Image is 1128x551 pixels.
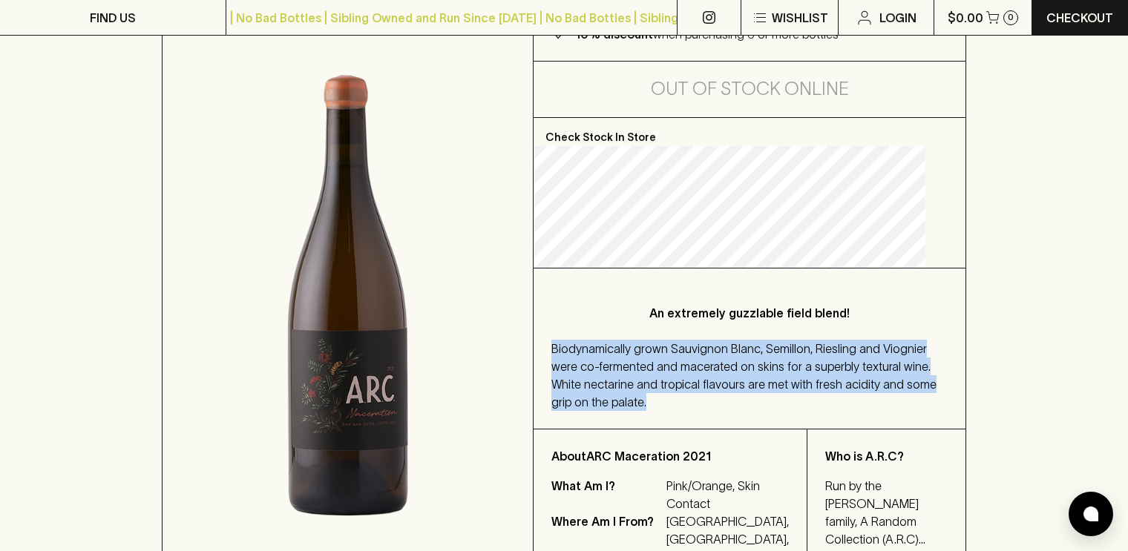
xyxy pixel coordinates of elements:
p: About ARC Maceration 2021 [551,447,789,465]
p: Run by the [PERSON_NAME] family, A Random Collection (A.R.C) turned idle dreams while working in ... [825,477,948,548]
p: An extremely guzzlable field blend! [581,304,918,322]
h5: Out of Stock Online [651,77,849,101]
p: What Am I? [551,477,663,512]
img: bubble-icon [1083,507,1098,521]
p: Login [879,9,916,27]
p: Checkout [1046,9,1113,27]
p: 0 [1008,13,1014,22]
span: Biodynamically grown Sauvignon Blanc, Semillon, Riesling and Viognier were co-fermented and macer... [551,342,937,409]
p: $0.00 [948,9,983,27]
p: FIND US [90,9,136,27]
p: Pink/Orange, Skin Contact [666,477,789,512]
p: Check Stock In Store [534,118,965,146]
p: Wishlist [772,9,828,27]
b: 10% discount [575,27,653,41]
b: Who is A.R.C? [825,449,904,463]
